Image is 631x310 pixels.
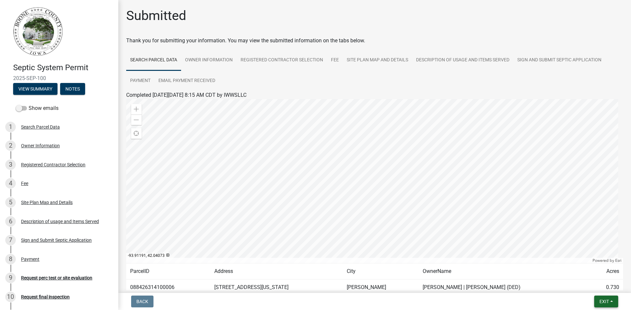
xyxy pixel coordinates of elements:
div: Fee [21,181,28,186]
img: Boone County, Iowa [13,7,63,56]
div: Registered Contractor Selection [21,162,85,167]
div: 5 [5,197,16,208]
td: [PERSON_NAME] | [PERSON_NAME] (DED) [419,279,589,296]
div: 8 [5,254,16,264]
div: Zoom out [131,114,142,125]
td: [PERSON_NAME] [343,279,419,296]
div: Description of usage and Items Served [21,219,99,224]
a: Esri [615,258,621,263]
a: Search Parcel Data [126,50,181,71]
a: Email Payment Received [154,71,219,92]
div: 9 [5,273,16,283]
a: Payment [126,71,154,92]
label: Show emails [16,104,58,112]
a: Sign and Submit Septic Application [513,50,605,71]
span: 2025-SEP-100 [13,75,105,81]
div: 2 [5,140,16,151]
div: Request perc test or site evaluation [21,276,92,280]
div: 1 [5,122,16,132]
wm-modal-confirm: Summary [13,87,58,92]
span: Completed [DATE][DATE] 8:15 AM CDT by IWWSLLC [126,92,246,98]
div: Powered by [591,258,623,263]
div: Thank you for submitting your information. You may view the submitted information on the tabs below. [126,37,623,45]
td: Address [210,263,343,279]
wm-modal-confirm: Notes [60,87,85,92]
div: Owner Information [21,143,60,148]
button: Notes [60,83,85,95]
a: Owner Information [181,50,237,71]
span: Exit [599,299,609,304]
td: ParcelID [126,263,210,279]
a: Site Plan Map and Details [343,50,412,71]
div: 3 [5,159,16,170]
td: 0.730 [589,279,623,296]
td: [STREET_ADDRESS][US_STATE] [210,279,343,296]
div: 7 [5,235,16,245]
div: Request final inspection [21,295,70,299]
div: Site Plan Map and Details [21,200,73,205]
td: Acres [589,263,623,279]
td: OwnerName [419,263,589,279]
div: Search Parcel Data [21,125,60,129]
div: 6 [5,216,16,227]
div: 10 [5,292,16,302]
a: Description of usage and Items Served [412,50,513,71]
div: Sign and Submit Septic Application [21,238,92,242]
button: View Summary [13,83,58,95]
div: 4 [5,178,16,189]
button: Exit [594,296,618,307]
button: Back [131,296,153,307]
td: City [343,263,419,279]
h4: Septic System Permit [13,63,113,72]
div: Zoom in [131,104,142,114]
a: Registered Contractor Selection [237,50,327,71]
div: Find my location [131,128,142,139]
h1: Submitted [126,8,186,24]
div: Payment [21,257,39,261]
a: Fee [327,50,343,71]
span: Back [136,299,148,304]
td: 088426314100006 [126,279,210,296]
